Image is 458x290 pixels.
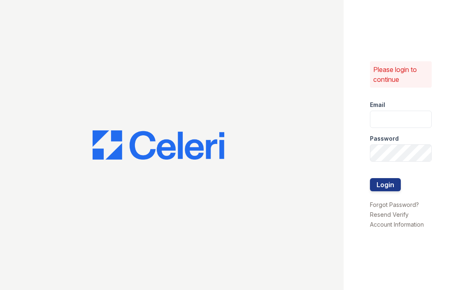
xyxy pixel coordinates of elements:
label: Email [370,101,385,109]
p: Please login to continue [373,65,428,84]
a: Resend Verify Account Information [370,211,424,228]
img: CE_Logo_Blue-a8612792a0a2168367f1c8372b55b34899dd931a85d93a1a3d3e32e68fde9ad4.png [93,130,224,160]
a: Forgot Password? [370,201,419,208]
label: Password [370,135,399,143]
button: Login [370,178,401,191]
